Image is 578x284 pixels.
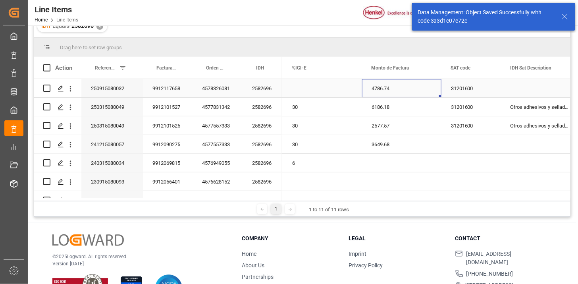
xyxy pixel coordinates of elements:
span: SAT code [451,65,470,71]
div: 250915080032 [81,79,143,97]
span: IDH Sat Description [510,65,551,71]
div: 230815080070 [81,191,143,209]
h3: Company [242,234,339,243]
div: 31201600 [441,116,501,135]
div: 2582696 [243,135,282,153]
div: 4786.74 [362,79,441,97]
a: Partnerships [242,274,274,280]
div: 4576949055 [193,154,243,172]
span: 2582696 [71,23,94,29]
span: IDH [41,23,50,29]
div: 2582696 [243,191,282,209]
span: Orden de Compra [206,65,226,71]
div: ✕ [96,23,103,30]
div: 2582696 [243,172,282,191]
div: 4577557333 [193,116,243,135]
div: 1 [271,204,281,214]
a: Home [242,251,257,257]
a: Privacy Policy [349,262,383,269]
div: 31201600 [441,98,501,116]
span: Monto de Factura [371,65,409,71]
div: Press SPACE to select this row. [34,98,282,116]
span: Factura Comercial [156,65,176,71]
div: 4576528160 [193,191,243,209]
div: 4577557333 [193,135,243,153]
span: IDH [256,65,264,71]
div: 9912090275 [143,135,193,153]
div: 250315080049 [81,116,143,135]
div: Press SPACE to select this row. [34,135,282,154]
div: 6 [283,154,362,172]
div: 9912117658 [143,79,193,97]
div: 9912054689 [143,191,193,209]
a: About Us [242,262,265,269]
div: 4577831342 [193,98,243,116]
div: Data Management: Object Saved Successfully with code 3a3d1c07e72c [418,8,554,25]
div: 31201600 [441,79,501,97]
div: 250315080049 [81,98,143,116]
div: 2582696 [243,154,282,172]
span: %IGI-E [292,65,306,71]
span: [PHONE_NUMBER] [466,270,513,278]
img: Logward Logo [52,234,124,246]
div: 2582696 [243,79,282,97]
div: 30 [283,98,362,116]
div: 240315080034 [81,154,143,172]
div: Press SPACE to select this row. [34,172,282,191]
div: 9912101525 [143,116,193,135]
p: © 2025 Logward. All rights reserved. [52,253,222,260]
div: 230915080093 [81,172,143,191]
img: Henkel%20logo.jpg_1689854090.jpg [363,6,430,20]
div: 1 to 11 of 11 rows [309,206,349,214]
div: 9912069815 [143,154,193,172]
a: Imprint [349,251,366,257]
div: 9912056401 [143,172,193,191]
div: 3649.68 [362,135,441,153]
div: 6 [283,191,362,209]
div: 2577.57 [362,116,441,135]
div: Press SPACE to select this row. [34,191,282,210]
div: 30 [283,116,362,135]
div: 9912101527 [143,98,193,116]
h3: Contact [455,234,552,243]
p: Version [DATE] [52,260,222,267]
div: 4576628152 [193,172,243,191]
div: Press SPACE to select this row. [34,79,282,98]
div: 6186.18 [362,98,441,116]
h3: Legal [349,234,445,243]
div: Action [55,64,72,71]
div: 2582696 [243,98,282,116]
a: Home [35,17,48,23]
span: Drag here to set row groups [60,44,122,50]
div: Line Items [35,4,78,15]
div: Press SPACE to select this row. [34,116,282,135]
div: 241215080057 [81,135,143,153]
div: 4578326081 [193,79,243,97]
span: [EMAIL_ADDRESS][DOMAIN_NAME] [466,250,552,267]
span: Equals [52,23,69,29]
span: Referencia Leschaco (impo) [95,65,116,71]
div: 2582696 [243,116,282,135]
div: 30 [283,135,362,153]
div: Press SPACE to select this row. [34,154,282,172]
